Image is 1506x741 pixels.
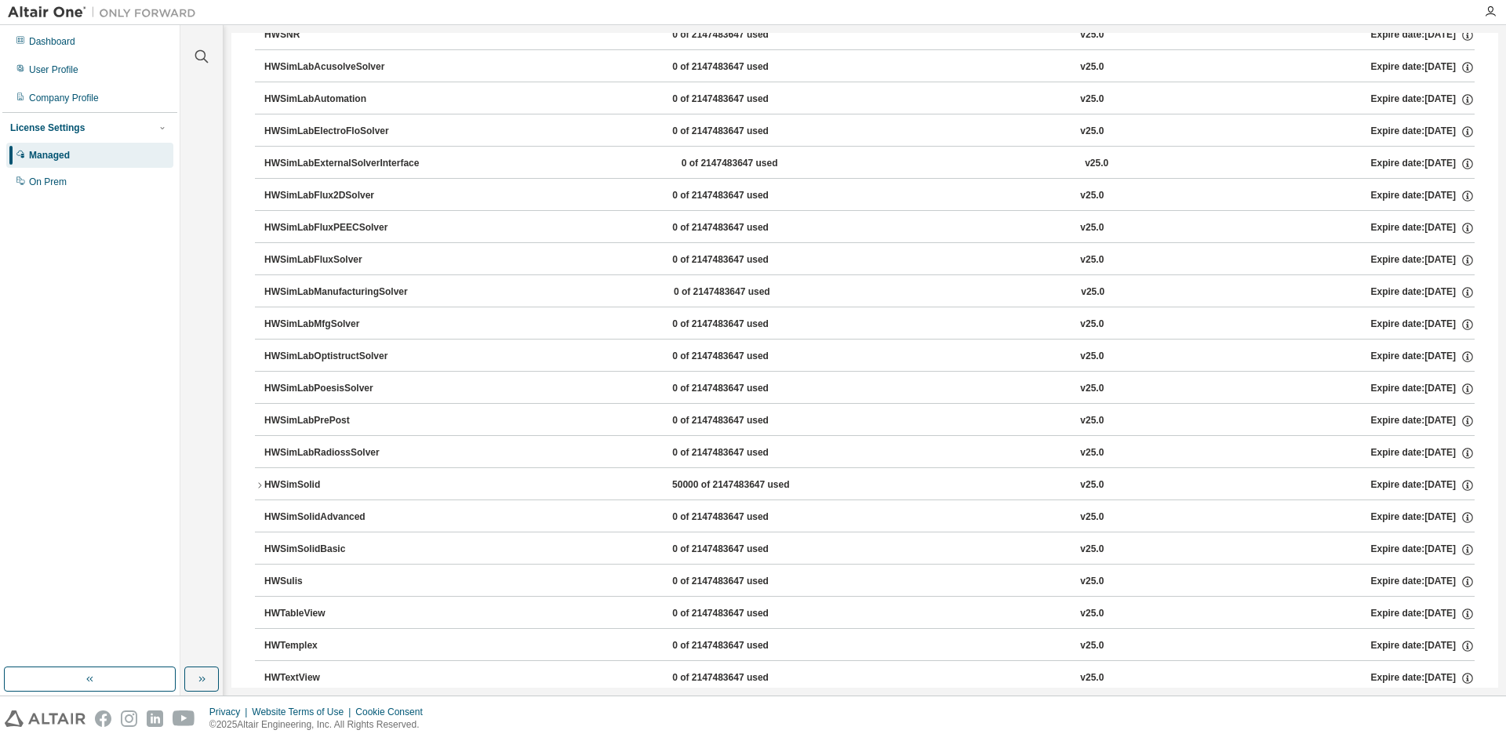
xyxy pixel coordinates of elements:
div: Expire date: [DATE] [1371,414,1475,428]
div: On Prem [29,176,67,188]
div: HWSimLabOptistructSolver [264,350,406,364]
div: Expire date: [DATE] [1371,478,1475,492]
div: Dashboard [29,35,75,48]
div: 0 of 2147483647 used [672,253,813,267]
div: v25.0 [1085,157,1108,171]
div: Website Terms of Use [252,706,355,718]
div: Expire date: [DATE] [1371,510,1475,525]
button: HWTemplex0 of 2147483647 usedv25.0Expire date:[DATE] [264,629,1475,663]
div: v25.0 [1080,253,1104,267]
div: v25.0 [1080,414,1104,428]
button: HWSimLabFluxPEECSolver0 of 2147483647 usedv25.0Expire date:[DATE] [264,211,1475,245]
div: 0 of 2147483647 used [682,157,823,171]
div: HWSulis [264,575,406,589]
div: v25.0 [1080,639,1104,653]
div: Expire date: [DATE] [1371,157,1475,171]
div: HWSimLabFlux2DSolver [264,189,406,203]
div: 0 of 2147483647 used [672,382,813,396]
div: Expire date: [DATE] [1371,125,1475,139]
div: HWSimSolidAdvanced [264,510,406,525]
button: HWSimLabFlux2DSolver0 of 2147483647 usedv25.0Expire date:[DATE] [264,179,1475,213]
div: HWSimLabPoesisSolver [264,382,406,396]
button: HWSimLabAcusolveSolver0 of 2147483647 usedv25.0Expire date:[DATE] [264,50,1475,85]
img: youtube.svg [173,710,195,727]
button: HWSimLabMfgSolver0 of 2147483647 usedv25.0Expire date:[DATE] [264,307,1475,342]
div: 0 of 2147483647 used [672,414,813,428]
div: 0 of 2147483647 used [672,350,813,364]
div: 0 of 2147483647 used [672,28,813,42]
div: v25.0 [1080,671,1104,685]
div: v25.0 [1081,285,1104,300]
button: HWSimLabPoesisSolver0 of 2147483647 usedv25.0Expire date:[DATE] [264,372,1475,406]
div: Expire date: [DATE] [1371,446,1475,460]
img: instagram.svg [121,710,137,727]
div: HWSimLabMfgSolver [264,318,406,332]
div: v25.0 [1080,446,1104,460]
div: 0 of 2147483647 used [672,639,813,653]
div: 50000 of 2147483647 used [672,478,813,492]
div: Expire date: [DATE] [1371,253,1475,267]
button: HWSimLabExternalSolverInterface0 of 2147483647 usedv25.0Expire date:[DATE] [264,147,1475,181]
div: 0 of 2147483647 used [672,607,813,621]
div: Expire date: [DATE] [1371,607,1475,621]
div: HWSimLabAutomation [264,93,406,107]
div: HWSimSolid [264,478,406,492]
div: v25.0 [1080,125,1104,139]
div: v25.0 [1080,93,1104,107]
div: v25.0 [1080,510,1104,525]
div: HWSimLabFluxPEECSolver [264,221,406,235]
div: 0 of 2147483647 used [672,671,813,685]
img: altair_logo.svg [5,710,85,727]
div: License Settings [10,122,85,134]
div: Expire date: [DATE] [1371,221,1475,235]
button: HWSimSolid50000 of 2147483647 usedv25.0Expire date:[DATE] [255,468,1475,503]
button: HWSimSolidAdvanced0 of 2147483647 usedv25.0Expire date:[DATE] [264,500,1475,535]
p: © 2025 Altair Engineering, Inc. All Rights Reserved. [209,718,432,732]
div: 0 of 2147483647 used [672,189,813,203]
div: HWSimLabFluxSolver [264,253,406,267]
div: v25.0 [1080,350,1104,364]
div: HWSimLabAcusolveSolver [264,60,406,74]
button: HWSimLabFluxSolver0 of 2147483647 usedv25.0Expire date:[DATE] [264,243,1475,278]
button: HWTableView0 of 2147483647 usedv25.0Expire date:[DATE] [264,597,1475,631]
div: Expire date: [DATE] [1371,350,1475,364]
div: Expire date: [DATE] [1371,28,1475,42]
div: HWSimLabElectroFloSolver [264,125,406,139]
button: HWSulis0 of 2147483647 usedv25.0Expire date:[DATE] [264,565,1475,599]
div: v25.0 [1080,543,1104,557]
button: HWSimLabManufacturingSolver0 of 2147483647 usedv25.0Expire date:[DATE] [264,275,1475,310]
div: v25.0 [1080,60,1104,74]
div: Privacy [209,706,252,718]
div: HWSimLabRadiossSolver [264,446,406,460]
img: linkedin.svg [147,710,163,727]
div: Expire date: [DATE] [1371,639,1475,653]
div: Expire date: [DATE] [1371,285,1475,300]
div: Expire date: [DATE] [1371,575,1475,589]
button: HWSNR0 of 2147483647 usedv25.0Expire date:[DATE] [264,18,1475,53]
img: Altair One [8,5,204,20]
div: v25.0 [1080,318,1104,332]
button: HWSimLabAutomation0 of 2147483647 usedv25.0Expire date:[DATE] [264,82,1475,117]
div: v25.0 [1080,607,1104,621]
button: HWSimSolidBasic0 of 2147483647 usedv25.0Expire date:[DATE] [264,532,1475,567]
div: 0 of 2147483647 used [672,543,813,557]
div: 0 of 2147483647 used [672,575,813,589]
button: HWTextView0 of 2147483647 usedv25.0Expire date:[DATE] [264,661,1475,696]
div: 0 of 2147483647 used [672,93,813,107]
div: Expire date: [DATE] [1371,93,1475,107]
div: HWTemplex [264,639,406,653]
button: HWSimLabPrePost0 of 2147483647 usedv25.0Expire date:[DATE] [264,404,1475,438]
div: HWTableView [264,607,406,621]
div: v25.0 [1080,382,1104,396]
button: HWSimLabOptistructSolver0 of 2147483647 usedv25.0Expire date:[DATE] [264,340,1475,374]
div: HWSimLabManufacturingSolver [264,285,408,300]
div: Expire date: [DATE] [1371,189,1475,203]
div: Cookie Consent [355,706,431,718]
div: Expire date: [DATE] [1371,60,1475,74]
div: v25.0 [1080,575,1104,589]
div: 0 of 2147483647 used [674,285,815,300]
button: HWSimLabRadiossSolver0 of 2147483647 usedv25.0Expire date:[DATE] [264,436,1475,470]
div: v25.0 [1080,189,1104,203]
div: HWSimLabExternalSolverInterface [264,157,419,171]
div: HWSimSolidBasic [264,543,406,557]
